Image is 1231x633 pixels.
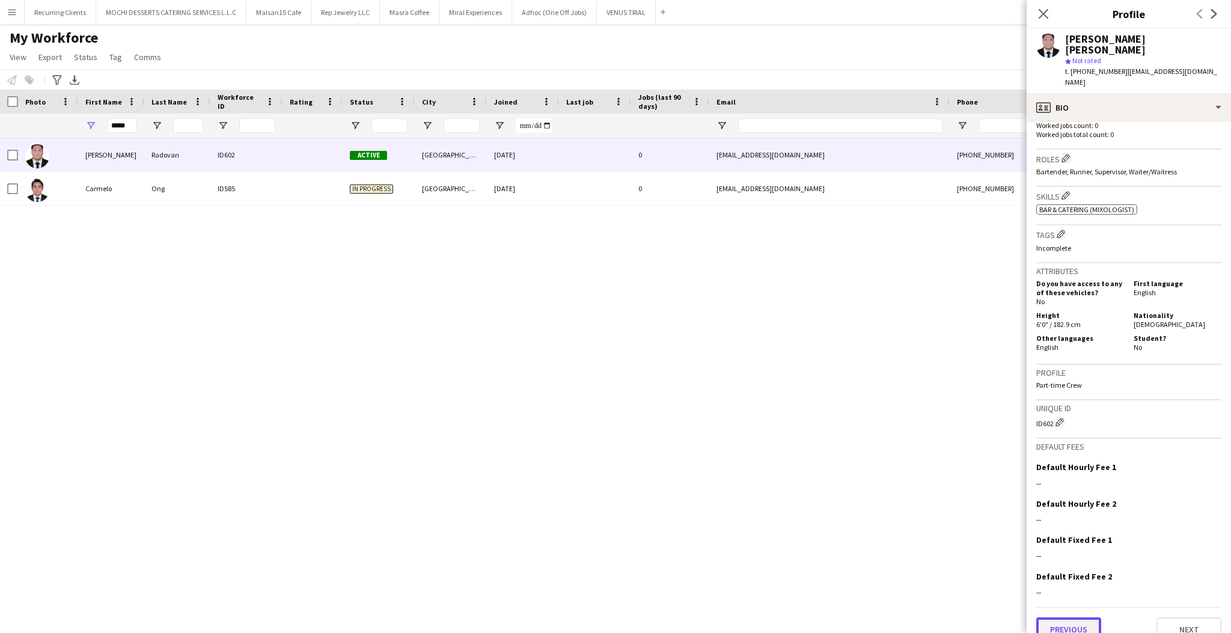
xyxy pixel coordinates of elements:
[109,52,122,63] span: Tag
[415,172,487,205] div: [GEOGRAPHIC_DATA]
[1036,152,1221,165] h3: Roles
[597,1,656,24] button: VENUS TRIAL
[1134,311,1221,320] h5: Nationality
[151,120,162,131] button: Open Filter Menu
[631,138,709,171] div: 0
[25,97,46,106] span: Photo
[1036,514,1221,525] div: --
[738,118,942,133] input: Email Filter Input
[1036,462,1116,472] h3: Default Hourly Fee 1
[709,172,950,205] div: [EMAIL_ADDRESS][DOMAIN_NAME]
[5,49,31,65] a: View
[1036,343,1058,352] span: English
[422,97,436,106] span: City
[134,52,161,63] span: Comms
[1036,587,1221,598] div: --
[25,144,49,168] img: Armel joseph Radovan
[1036,381,1221,390] p: Part-time Crew
[1134,343,1142,352] span: No
[1036,189,1221,202] h3: Skills
[1036,297,1045,306] span: No
[151,97,187,106] span: Last Name
[631,172,709,205] div: 0
[173,118,203,133] input: Last Name Filter Input
[1036,167,1177,176] span: Bartender, Runner, Supervisor, Waiter/Waitress
[67,73,82,87] app-action-btn: Export XLSX
[422,120,433,131] button: Open Filter Menu
[350,120,361,131] button: Open Filter Menu
[1027,6,1231,22] h3: Profile
[78,138,144,171] div: [PERSON_NAME]
[144,138,210,171] div: Radovan
[25,178,49,202] img: Carmelo Ong
[350,151,387,160] span: Active
[512,1,597,24] button: Adhoc (One Off Jobs)
[439,1,512,24] button: Miral Experiences
[85,97,122,106] span: First Name
[566,97,593,106] span: Last job
[1036,130,1221,139] p: Worked jobs total count: 0
[144,172,210,205] div: Ong
[10,52,26,63] span: View
[716,120,727,131] button: Open Filter Menu
[1065,67,1217,87] span: | [EMAIL_ADDRESS][DOMAIN_NAME]
[709,138,950,171] div: [EMAIL_ADDRESS][DOMAIN_NAME]
[1036,279,1124,297] h5: Do you have access to any of these vehicles?
[1036,571,1112,582] h3: Default Fixed Fee 2
[1036,367,1221,378] h3: Profile
[74,52,97,63] span: Status
[371,118,408,133] input: Status Filter Input
[494,120,505,131] button: Open Filter Menu
[69,49,102,65] a: Status
[1036,403,1221,414] h3: Unique ID
[129,49,166,65] a: Comms
[1065,34,1221,55] div: [PERSON_NAME] [PERSON_NAME]
[38,52,62,63] span: Export
[96,1,246,24] button: MOCHI DESSERTS CATERING SERVICES L.L.C
[290,97,313,106] span: Rating
[1036,498,1116,509] h3: Default Hourly Fee 2
[218,93,261,111] span: Workforce ID
[218,120,228,131] button: Open Filter Menu
[78,172,144,205] div: Carmelo
[444,118,480,133] input: City Filter Input
[380,1,439,24] button: Masra Coffee
[1134,279,1221,288] h5: First language
[1036,334,1124,343] h5: Other languages
[1036,266,1221,277] h3: Attributes
[638,93,688,111] span: Jobs (last 90 days)
[311,1,380,24] button: Rep Jewelry LLC
[415,138,487,171] div: [GEOGRAPHIC_DATA]
[1134,334,1221,343] h5: Student?
[34,49,67,65] a: Export
[979,118,1096,133] input: Phone Filter Input
[105,49,127,65] a: Tag
[1036,243,1221,252] p: Incomplete
[50,73,64,87] app-action-btn: Advanced filters
[1036,311,1124,320] h5: Height
[494,97,518,106] span: Joined
[950,172,1104,205] div: [PHONE_NUMBER]
[210,138,283,171] div: ID602
[246,1,311,24] button: Maisan15 Cafe
[1065,67,1128,76] span: t. [PHONE_NUMBER]
[1036,550,1221,561] div: --
[25,1,96,24] button: Recurring Clients
[1036,441,1221,452] h3: Default fees
[1036,121,1221,130] p: Worked jobs count: 0
[950,138,1104,171] div: [PHONE_NUMBER]
[350,185,393,194] span: In progress
[1036,534,1112,545] h3: Default Fixed Fee 1
[487,138,559,171] div: [DATE]
[1027,93,1231,122] div: Bio
[85,120,96,131] button: Open Filter Menu
[350,97,373,106] span: Status
[239,118,275,133] input: Workforce ID Filter Input
[1134,320,1205,329] span: [DEMOGRAPHIC_DATA]
[957,97,978,106] span: Phone
[957,120,968,131] button: Open Filter Menu
[1036,478,1221,489] div: --
[1134,288,1156,297] span: English
[1036,416,1221,428] div: ID602
[516,118,552,133] input: Joined Filter Input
